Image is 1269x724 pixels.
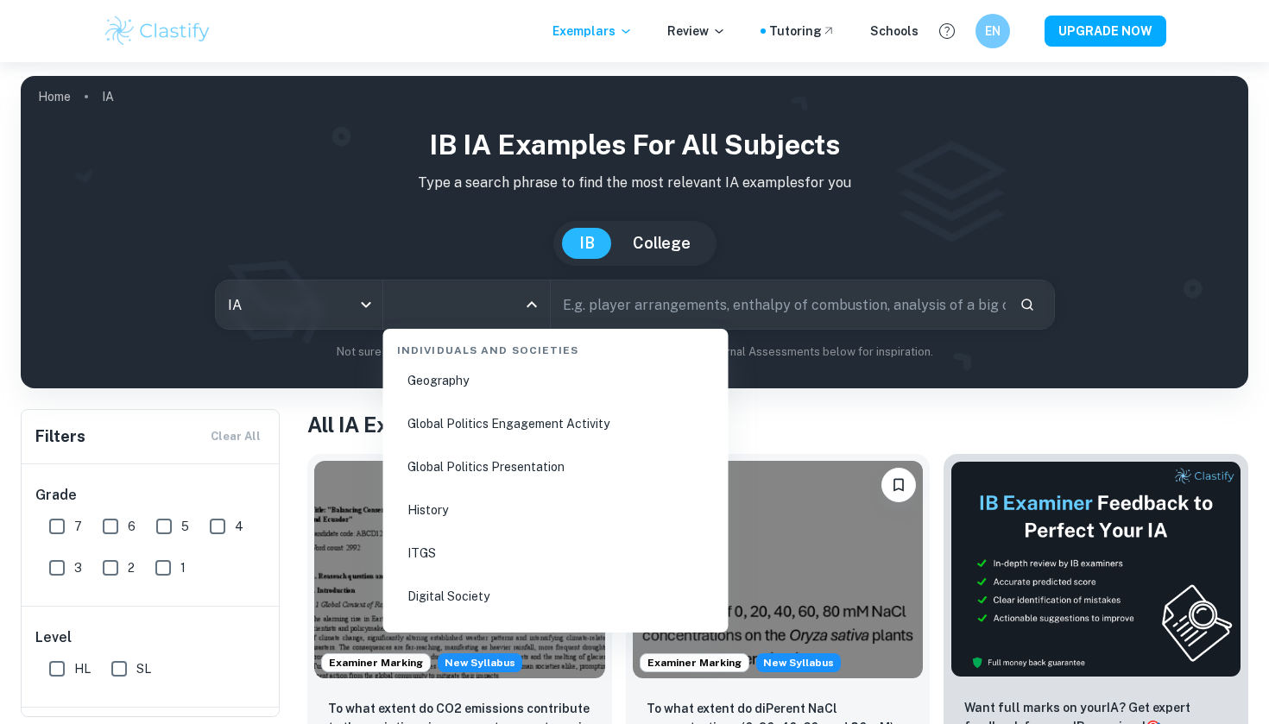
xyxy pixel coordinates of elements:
[1013,290,1042,319] button: Search
[35,173,1234,193] p: Type a search phrase to find the most relevant IA examples for you
[136,659,151,678] span: SL
[756,653,841,672] span: New Syllabus
[102,87,114,106] p: IA
[769,22,836,41] a: Tutoring
[390,404,722,444] li: Global Politics Engagement Activity
[74,558,82,577] span: 3
[390,533,722,573] li: ITGS
[74,659,91,678] span: HL
[438,653,522,672] span: New Syllabus
[641,655,748,670] span: Examiner Marking
[103,14,212,48] img: Clastify logo
[38,85,71,109] a: Home
[552,22,633,41] p: Exemplars
[216,280,382,329] div: IA
[235,517,243,536] span: 4
[35,485,267,506] h6: Grade
[881,468,916,502] button: Bookmark
[756,653,841,672] div: Starting from the May 2026 session, the ESS IA requirements have changed. We created this exempla...
[390,576,722,616] li: Digital Society
[520,293,544,317] button: Close
[390,447,722,487] li: Global Politics Presentation
[562,228,612,259] button: IB
[932,16,962,46] button: Help and Feedback
[21,76,1248,388] img: profile cover
[307,409,1248,440] h1: All IA Examples
[35,627,267,648] h6: Level
[950,461,1241,677] img: Thumbnail
[438,653,522,672] div: Starting from the May 2026 session, the ESS IA requirements have changed. We created this exempla...
[390,361,722,400] li: Geography
[633,461,924,678] img: ESS IA example thumbnail: To what extent do diPerent NaCl concentr
[128,558,135,577] span: 2
[390,490,722,530] li: History
[322,655,430,670] span: Examiner Marking
[35,425,85,449] h6: Filters
[128,517,136,536] span: 6
[551,280,1006,329] input: E.g. player arrangements, enthalpy of combustion, analysis of a big city...
[180,558,186,577] span: 1
[1045,16,1166,47] button: UPGRADE NOW
[975,14,1010,48] button: EN
[667,22,726,41] p: Review
[390,620,722,659] li: Philosophy
[983,22,1003,41] h6: EN
[35,124,1234,166] h1: IB IA examples for all subjects
[74,517,82,536] span: 7
[616,228,708,259] button: College
[181,517,189,536] span: 5
[35,343,1234,361] p: Not sure what to search for? You can always look through our example Internal Assessments below f...
[390,329,722,365] div: Individuals and Societies
[314,461,605,678] img: ESS IA example thumbnail: To what extent do CO2 emissions contribu
[870,22,919,41] a: Schools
